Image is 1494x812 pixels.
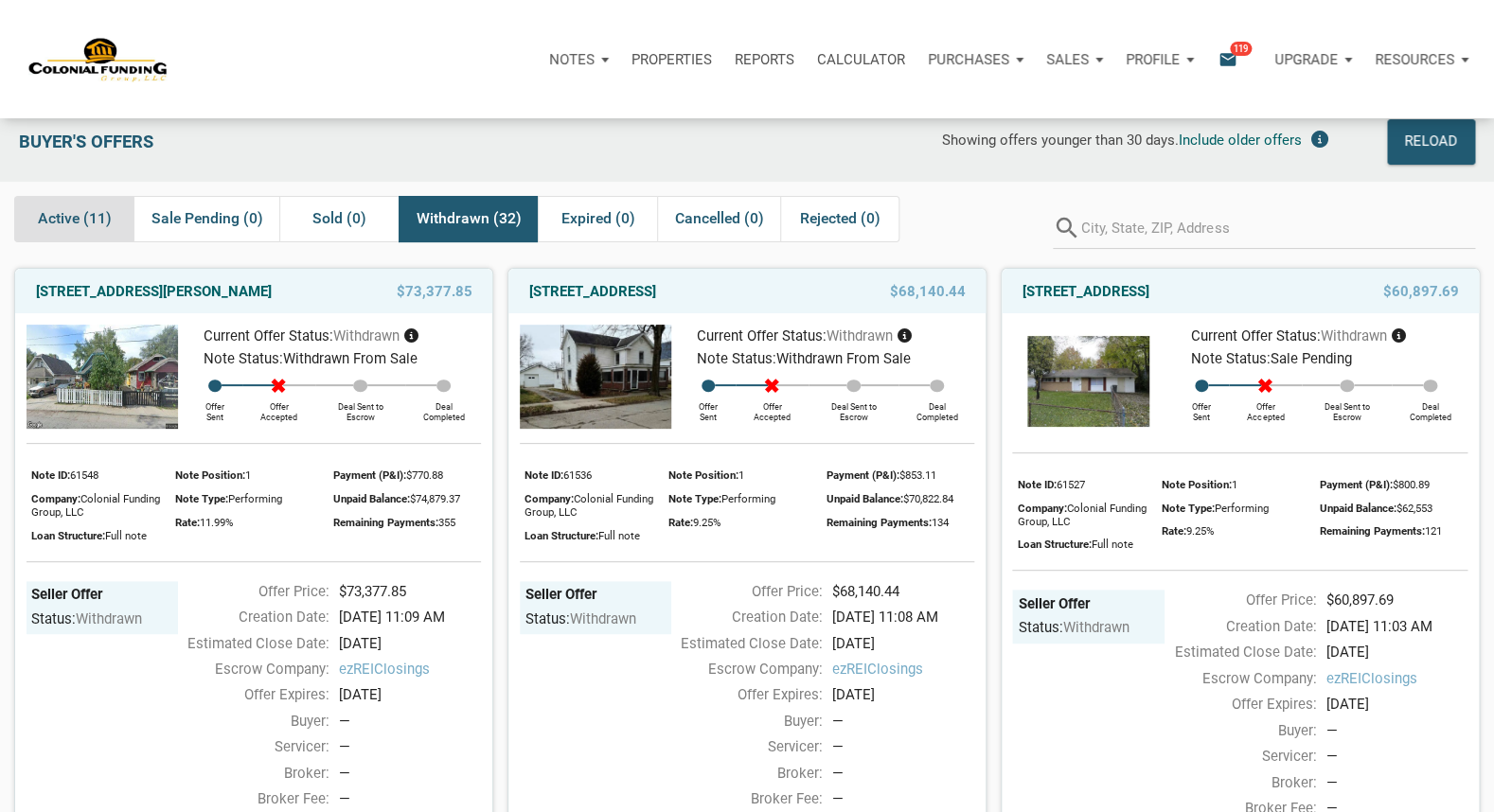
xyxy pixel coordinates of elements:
img: 576902 [520,325,671,429]
span: withdrawn [1062,619,1129,636]
div: Servicer: [662,736,823,757]
span: Current Offer Status: [1190,327,1320,344]
div: Offer Price: [662,581,823,602]
span: $73,377.85 [396,280,471,303]
div: Broker: [169,763,329,784]
span: 1 [738,468,743,482]
span: Payment (P&I): [332,468,405,482]
span: Note Type: [667,492,720,505]
span: Note Position: [667,468,738,482]
span: Note ID: [31,468,70,482]
div: Offer Expires: [1155,694,1316,715]
span: Current Offer Status: [204,327,333,344]
div: Creation Date: [1155,616,1316,637]
span: Rejected (0) [799,207,880,230]
div: Buyer: [1155,720,1316,741]
span: $62,553 [1396,502,1432,515]
span: Sold (0) [312,207,366,230]
span: Performing [720,492,774,505]
div: Escrow Company: [169,659,329,680]
span: 61527 [1056,478,1084,491]
span: Withdrawn (32) [417,207,522,230]
div: Offer Sent [681,392,736,423]
div: Offer Accepted [242,392,315,423]
span: Rate: [174,516,199,529]
div: Estimated Close Date: [1155,642,1316,662]
div: Offer Accepted [736,392,809,423]
a: [STREET_ADDRESS][PERSON_NAME] [36,280,272,303]
a: Notes [538,31,620,88]
span: — [832,790,844,807]
p: Properties [631,51,712,68]
span: 9.25% [1185,524,1213,538]
div: — [1325,746,1467,767]
span: $70,822.84 [902,492,952,505]
div: [DATE] [823,684,984,705]
button: Reports [723,31,806,88]
span: withdrawn [333,327,400,344]
span: withdrawn [827,327,893,344]
span: $770.88 [405,468,442,482]
span: Note Status: [1190,350,1270,367]
div: [DATE] [329,633,490,654]
span: 61548 [70,468,98,482]
div: — [832,736,974,757]
span: ezREIClosings [832,659,974,680]
div: $73,377.85 [329,581,490,602]
span: Loan Structure: [1017,538,1091,551]
div: Offer Price: [169,581,329,602]
div: Reload [1405,129,1458,155]
span: Cancelled (0) [674,207,763,230]
span: ezREIClosings [1325,668,1467,689]
img: NoteUnlimited [28,36,169,82]
span: Full note [598,529,640,542]
button: Profile [1114,31,1205,88]
a: Calculator [806,31,916,88]
div: — [832,763,974,784]
div: Deal Completed [405,392,481,423]
span: ezREIClosings [339,659,481,680]
button: Resources [1363,31,1480,88]
div: Broker Fee: [169,788,329,809]
span: Unpaid Balance: [332,492,409,505]
div: Creation Date: [169,607,329,627]
a: Upgrade [1263,31,1363,88]
p: Profile [1126,51,1180,68]
p: Calculator [817,51,905,68]
div: Seller Offer [1018,595,1159,613]
a: [STREET_ADDRESS] [1022,280,1148,303]
div: Estimated Close Date: [169,633,329,654]
div: Broker Fee: [662,788,823,809]
div: Rejected (0) [780,196,899,242]
span: 9.25% [692,516,720,529]
a: Properties [620,31,723,88]
span: Note ID: [525,468,563,482]
div: Offer Expires: [169,684,329,705]
div: — [339,736,481,757]
span: Note Position: [174,468,244,482]
p: Upgrade [1274,51,1338,68]
span: Note Status: [697,350,776,367]
div: — [1325,720,1467,741]
span: withdrawn [76,610,142,627]
span: Colonial Funding Group, LLC [31,492,160,519]
i: search [1053,206,1081,249]
div: Buyer: [662,711,823,732]
span: 355 [437,516,454,529]
span: Sale Pending (0) [151,207,263,230]
div: [DATE] 11:08 AM [823,607,984,627]
div: — [339,763,481,784]
span: Withdrawn from Sale [776,350,911,367]
span: 1 [244,468,250,482]
p: Reports [735,51,794,68]
div: [DATE] [329,684,490,705]
span: 11.99% [199,516,232,529]
div: [DATE] 11:03 AM [1316,616,1477,637]
div: Deal Sent to Escrow [809,392,898,423]
div: Deal Completed [1392,392,1467,423]
span: Company: [1017,502,1066,515]
span: Expired (0) [560,207,634,230]
span: Note Type: [174,492,227,505]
